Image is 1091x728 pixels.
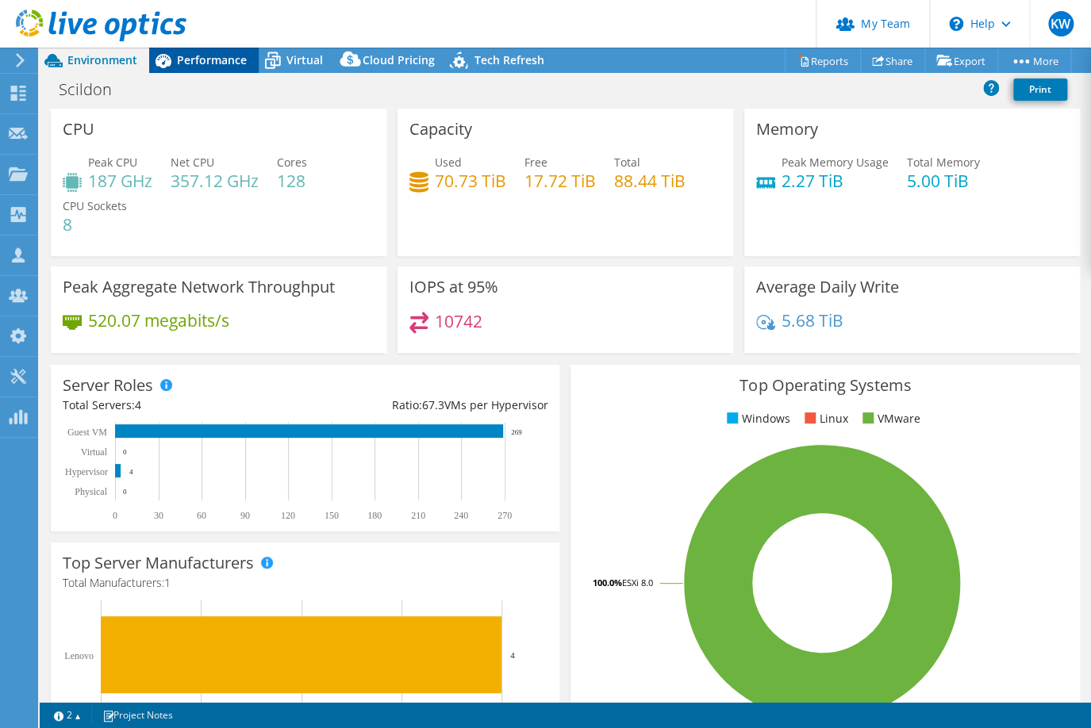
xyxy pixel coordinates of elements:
text: 180 [367,510,382,521]
text: 150 [325,510,339,521]
tspan: ESXi 8.0 [622,577,653,588]
tspan: 100.0% [593,577,622,588]
span: 1 [164,575,171,590]
li: VMware [859,410,920,427]
h4: 8 [63,216,127,233]
h4: Total Manufacturers: [63,574,547,592]
h4: 520.07 megabits/s [88,312,229,329]
a: 2 [43,705,92,725]
text: Physical [75,486,107,497]
text: 4 [510,650,515,660]
text: 270 [497,510,512,521]
a: Share [860,48,925,73]
text: 30 [154,510,163,521]
text: 210 [411,510,425,521]
text: 90 [240,510,250,521]
a: More [997,48,1071,73]
h4: 88.44 TiB [614,172,686,190]
h4: 5.00 TiB [907,172,980,190]
h4: 17.72 TiB [524,172,596,190]
span: 67.3 [421,397,444,412]
span: Net CPU [171,155,214,170]
span: 4 [135,397,141,412]
h3: Memory [756,121,818,138]
span: Free [524,155,547,170]
text: 269 [511,428,522,436]
li: Windows [723,410,790,427]
div: Total Servers: [63,397,305,414]
text: 0 [123,488,127,496]
h4: 2.27 TiB [782,172,889,190]
h3: Top Operating Systems [582,377,1067,394]
h3: Top Server Manufacturers [63,554,254,572]
span: Total Memory [907,155,980,170]
span: Used [435,155,462,170]
a: Export [924,48,998,73]
a: Project Notes [91,705,184,725]
h1: Scildon [52,81,136,98]
a: Print [1013,79,1067,101]
text: Hypervisor [65,466,108,477]
span: Virtual [286,52,323,67]
span: Environment [67,52,137,67]
span: Performance [177,52,247,67]
h4: 357.12 GHz [171,172,259,190]
text: 240 [454,510,468,521]
span: CPU Sockets [63,198,127,213]
text: 0 [113,510,117,521]
h3: Average Daily Write [756,278,899,296]
h4: 70.73 TiB [435,172,506,190]
h4: 10742 [435,312,482,330]
text: 120 [281,510,295,521]
h3: CPU [63,121,94,138]
text: 60 [197,510,206,521]
span: Peak Memory Usage [782,155,889,170]
h3: Server Roles [63,377,153,394]
text: Guest VM [67,427,107,438]
text: 4 [129,468,133,476]
div: Ratio: VMs per Hypervisor [305,397,548,414]
text: 0 [123,448,127,456]
h4: 128 [277,172,307,190]
span: Cores [277,155,307,170]
a: Reports [785,48,861,73]
span: Tech Refresh [474,52,544,67]
h3: IOPS at 95% [409,278,498,296]
svg: \n [949,17,963,31]
h3: Capacity [409,121,472,138]
span: KW [1048,11,1074,36]
text: Virtual [81,446,108,458]
li: Linux [801,410,848,427]
h4: 5.68 TiB [782,312,843,329]
span: Peak CPU [88,155,137,170]
text: Lenovo [64,650,94,661]
span: Cloud Pricing [363,52,435,67]
h3: Peak Aggregate Network Throughput [63,278,335,296]
h4: 187 GHz [88,172,152,190]
span: Total [614,155,640,170]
